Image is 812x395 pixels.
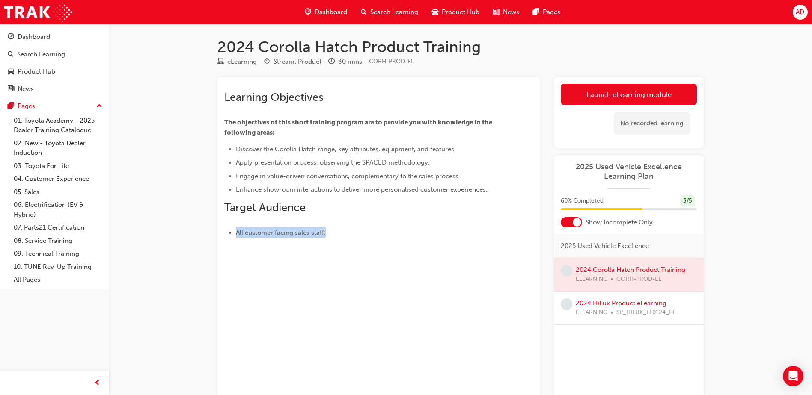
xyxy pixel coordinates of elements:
div: 30 mins [338,57,362,67]
span: Show Incomplete Only [586,218,653,227]
span: 2025 Used Vehicle Excellence [561,241,649,251]
span: target-icon [264,58,270,66]
span: pages-icon [8,103,14,110]
div: eLearning [227,57,257,67]
div: News [18,84,34,94]
div: Stream [264,56,321,67]
span: car-icon [432,7,438,18]
a: news-iconNews [486,3,526,21]
span: up-icon [96,101,102,112]
span: pages-icon [533,7,539,18]
a: Launch eLearning module [561,84,697,105]
button: Pages [3,98,106,114]
div: Stream: Product [274,57,321,67]
span: guage-icon [8,33,14,41]
button: DashboardSearch LearningProduct HubNews [3,27,106,98]
a: 05. Sales [10,186,106,199]
a: Dashboard [3,29,106,45]
span: Pages [543,7,560,17]
a: search-iconSearch Learning [354,3,425,21]
span: Apply presentation process, observing the SPACED methodology. [236,159,430,166]
a: All Pages [10,273,106,286]
span: prev-icon [94,378,101,389]
span: learningResourceType_ELEARNING-icon [217,58,224,66]
span: News [503,7,519,17]
span: news-icon [493,7,500,18]
span: Discover the Corolla Hatch range, key attributes, equipment, and features. [236,145,456,153]
span: Learning Objectives [224,91,323,104]
span: learningRecordVerb_NONE-icon [561,298,572,310]
a: 07. Parts21 Certification [10,221,106,234]
span: Enhance showroom interactions to deliver more personalised customer experiences. [236,186,488,193]
a: 08. Service Training [10,234,106,248]
span: Learning resource code [369,58,414,65]
a: Product Hub [3,64,106,80]
h1: 2024 Corolla Hatch Product Training [217,38,704,56]
div: Type [217,56,257,67]
div: Search Learning [17,50,65,59]
div: No recorded learning [614,112,690,135]
span: clock-icon [328,58,335,66]
a: News [3,81,106,97]
span: SP_HILUX_FL0124_EL [616,308,675,318]
a: Search Learning [3,47,106,62]
img: Trak [4,3,72,22]
span: All customer facing sales staff. [236,229,326,236]
a: 06. Electrification (EV & Hybrid) [10,198,106,221]
a: 02. New - Toyota Dealer Induction [10,137,106,159]
a: guage-iconDashboard [298,3,354,21]
span: ELEARNING [576,308,607,318]
span: guage-icon [305,7,311,18]
div: Product Hub [18,67,55,77]
a: 04. Customer Experience [10,172,106,186]
a: car-iconProduct Hub [425,3,486,21]
span: Dashboard [315,7,347,17]
span: Engage in value-driven conversations, complementary to the sales process. [236,172,460,180]
span: The objectives of this short training program are to provide you with knowledge in the following ... [224,118,494,136]
span: Search Learning [370,7,418,17]
div: Open Intercom Messenger [783,366,803,386]
a: 2024 HiLux Product eLearning [576,299,666,307]
button: AD [793,5,808,20]
a: 10. TUNE Rev-Up Training [10,260,106,274]
span: 60 % Completed [561,196,604,206]
span: car-icon [8,68,14,76]
span: learningRecordVerb_NONE-icon [561,265,572,277]
span: Product Hub [442,7,479,17]
div: Duration [328,56,362,67]
a: 03. Toyota For Life [10,159,106,173]
div: 3 / 5 [680,195,695,207]
a: 01. Toyota Academy - 2025 Dealer Training Catalogue [10,114,106,137]
span: search-icon [361,7,367,18]
div: Dashboard [18,32,50,42]
div: Pages [18,101,35,111]
a: pages-iconPages [526,3,567,21]
span: news-icon [8,85,14,93]
span: AD [796,7,804,17]
span: Target Audience [224,201,306,214]
a: 2025 Used Vehicle Excellence Learning Plan [561,162,697,181]
span: search-icon [8,51,14,59]
a: 09. Technical Training [10,247,106,260]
